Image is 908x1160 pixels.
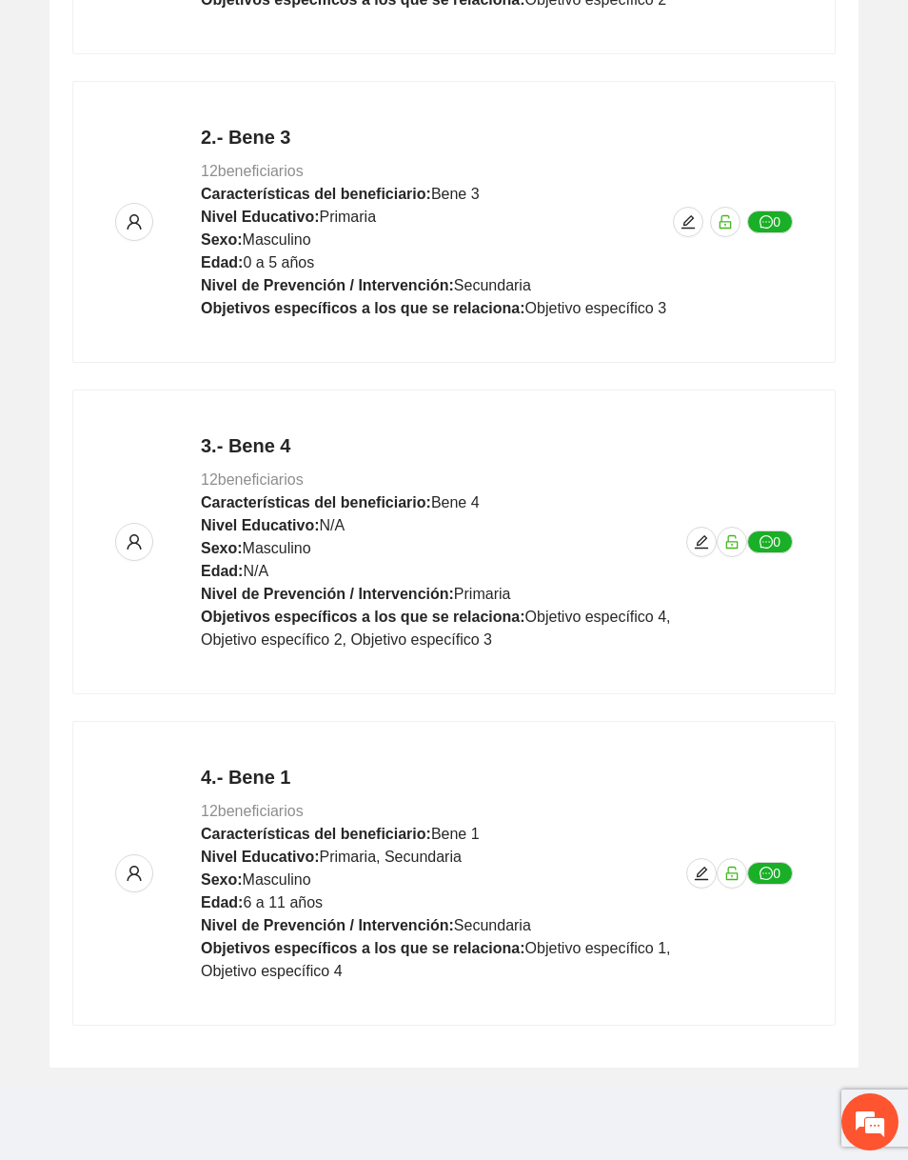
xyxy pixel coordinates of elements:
[201,124,666,150] h4: 2.- Bene 3
[525,300,667,316] span: Objetivo específico 3
[319,209,376,225] span: Primaria
[717,527,747,557] button: unlock
[454,586,511,602] span: Primaria
[99,97,320,122] div: Chatee con nosotros ahora
[686,527,717,557] button: edit
[431,186,480,202] span: Bene 3
[687,866,716,881] span: edit
[116,213,152,230] span: user
[115,854,153,892] button: user
[431,826,480,842] span: Bene 1
[110,254,263,447] span: Estamos en línea.
[201,871,243,888] strong: Sexo:
[116,865,152,882] span: user
[201,517,319,533] strong: Nivel Educativo:
[201,586,454,602] strong: Nivel de Prevención / Intervención:
[718,866,746,881] span: unlock
[760,215,773,230] span: message
[201,803,304,819] span: 12 beneficiarios
[711,214,740,230] span: unlock
[201,254,243,270] strong: Edad:
[201,231,243,248] strong: Sexo:
[710,207,740,237] button: unlock
[201,764,686,790] h4: 4.- Bene 1
[319,849,461,865] span: Primaria, Secundaria
[686,858,717,889] button: edit
[747,210,793,233] button: message0
[201,826,431,842] strong: Características del beneficiario:
[201,540,243,556] strong: Sexo:
[718,534,746,550] span: unlock
[431,494,480,510] span: Bene 4
[760,535,773,550] span: message
[116,533,152,550] span: user
[243,540,311,556] span: Masculino
[319,517,345,533] span: N/A
[454,917,531,933] span: Secundaria
[454,277,531,293] span: Secundaria
[201,563,243,579] strong: Edad:
[243,563,268,579] span: N/A
[243,871,311,888] span: Masculino
[201,186,431,202] strong: Características del beneficiario:
[687,534,716,550] span: edit
[312,10,358,55] div: Minimizar ventana de chat en vivo
[201,894,243,910] strong: Edad:
[201,277,454,293] strong: Nivel de Prevención / Intervención:
[201,917,454,933] strong: Nivel de Prevención / Intervención:
[201,609,525,625] strong: Objetivos específicos a los que se relaciona:
[201,432,686,459] h4: 3.- Bene 4
[243,231,311,248] span: Masculino
[673,207,703,237] button: edit
[10,520,363,587] textarea: Escriba su mensaje y pulse “Intro”
[201,494,431,510] strong: Características del beneficiario:
[760,867,773,882] span: message
[201,209,319,225] strong: Nivel Educativo:
[717,858,747,889] button: unlock
[674,214,702,230] span: edit
[747,862,793,885] button: message0
[115,203,153,241] button: user
[243,894,323,910] span: 6 a 11 años
[201,300,525,316] strong: Objetivos específicos a los que se relaciona:
[201,849,319,865] strong: Nivel Educativo:
[201,471,304,488] span: 12 beneficiarios
[243,254,314,270] span: 0 a 5 años
[747,530,793,553] button: message0
[115,523,153,561] button: user
[201,163,304,179] span: 12 beneficiarios
[201,940,525,956] strong: Objetivos específicos a los que se relaciona:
